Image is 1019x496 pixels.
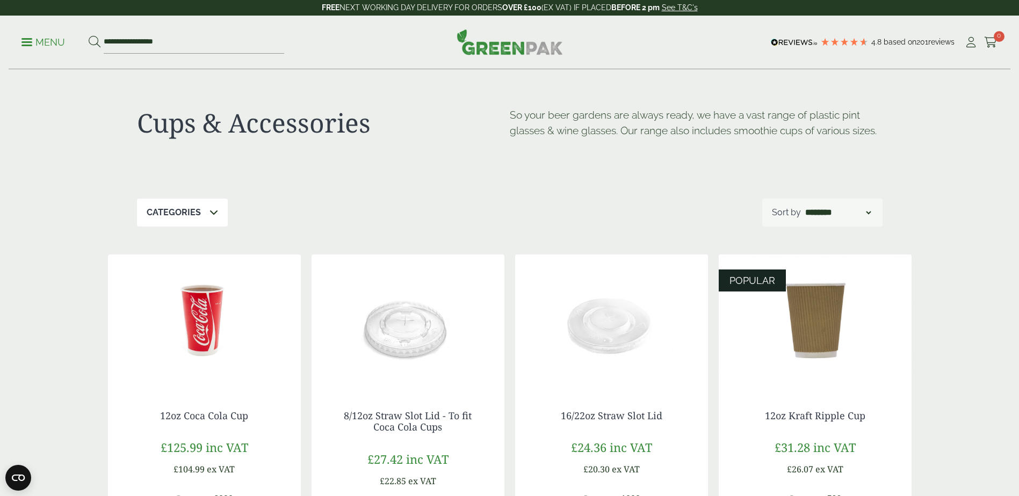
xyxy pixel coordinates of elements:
a: 12oz Coca Cola Cup [160,409,248,422]
a: Menu [21,36,65,47]
span: £20.30 [583,463,610,475]
span: £24.36 [571,439,606,455]
a: 8/12oz Straw Slot Lid - To fit Coca Cola Cups [344,409,472,434]
p: Categories [147,206,201,219]
a: See T&C's [662,3,698,12]
span: ex VAT [815,463,843,475]
span: 0 [994,31,1004,42]
i: My Account [964,37,978,48]
span: £104.99 [174,463,205,475]
span: £22.85 [380,475,406,487]
img: GreenPak Supplies [457,29,563,55]
span: reviews [928,38,955,46]
a: 16/22oz Straw Slot Lid [561,409,662,422]
span: inc VAT [406,451,449,467]
span: inc VAT [610,439,652,455]
img: 16/22oz Straw Slot Coke Cup lid [515,254,708,389]
img: REVIEWS.io [771,39,818,46]
span: Based on [884,38,916,46]
a: 0 [984,34,998,50]
h1: Cups & Accessories [137,107,510,138]
span: ex VAT [612,463,640,475]
span: inc VAT [206,439,248,455]
a: 12oz Kraft Ripple Cup [765,409,865,422]
img: 12oz straw slot coke cup lid [312,254,504,389]
img: 12oz Kraft Ripple Cup-0 [719,254,912,389]
p: Menu [21,36,65,49]
strong: FREE [322,3,339,12]
div: 4.79 Stars [820,37,869,47]
button: Open CMP widget [5,465,31,491]
span: £31.28 [775,439,810,455]
span: ex VAT [408,475,436,487]
span: inc VAT [813,439,856,455]
span: 201 [916,38,928,46]
select: Shop order [803,206,873,219]
p: Sort by [772,206,801,219]
span: £27.42 [367,451,403,467]
i: Cart [984,37,998,48]
span: POPULAR [729,275,775,286]
p: So your beer gardens are always ready, we have a vast range of plastic pint glasses & wine glasse... [510,107,883,138]
span: £125.99 [161,439,203,455]
span: £26.07 [787,463,813,475]
img: 12oz Coca Cola Cup with coke [108,254,301,389]
strong: OVER £100 [502,3,541,12]
span: ex VAT [207,463,235,475]
span: 4.8 [871,38,884,46]
strong: BEFORE 2 pm [611,3,660,12]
